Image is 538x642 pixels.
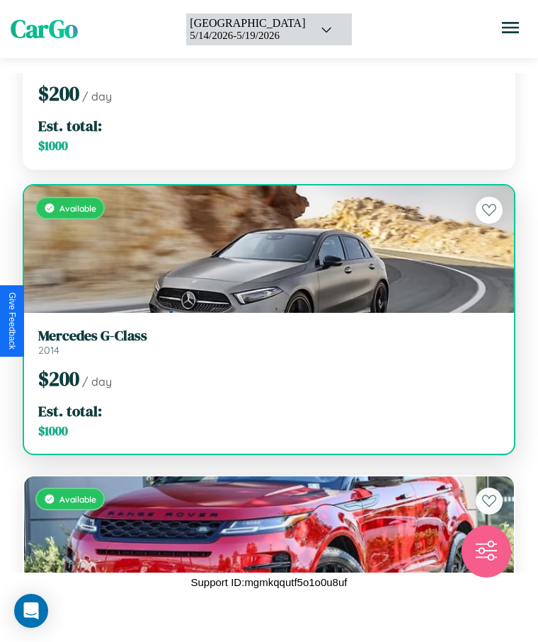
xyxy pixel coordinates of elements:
span: Available [59,203,96,214]
span: CarGo [11,12,78,46]
span: Est. total: [38,115,102,136]
span: $ 1000 [38,423,68,440]
p: Support ID: mgmkqqutf5o1o0u8uf [191,573,348,592]
span: / day [82,374,112,389]
div: 5 / 14 / 2026 - 5 / 19 / 2026 [190,30,305,42]
span: $ 200 [38,80,79,107]
div: Open Intercom Messenger [14,594,48,628]
span: $ 1000 [38,137,68,154]
span: 2014 [38,344,59,357]
div: [GEOGRAPHIC_DATA] [190,17,305,30]
a: Mercedes G-Class2014 [38,327,500,357]
span: Est. total: [38,401,102,421]
span: Available [59,494,96,505]
span: / day [82,89,112,103]
h3: Mercedes G-Class [38,327,500,344]
div: Give Feedback [7,292,17,350]
span: $ 200 [38,365,79,392]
